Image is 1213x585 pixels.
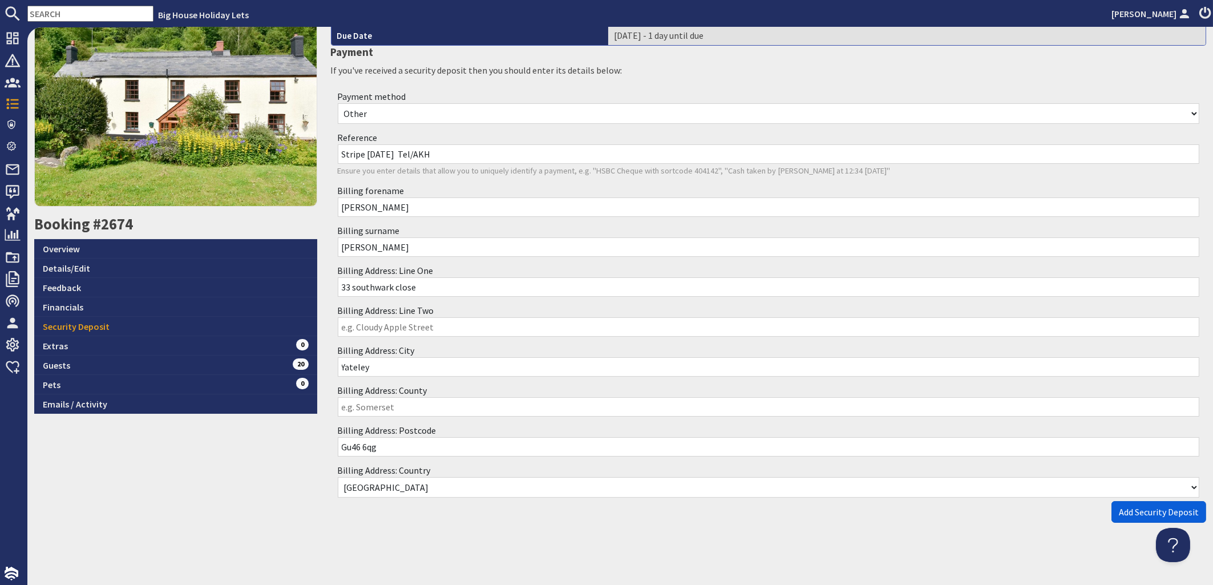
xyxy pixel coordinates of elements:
span: Add Security Deposit [1119,506,1199,518]
img: staytech_i_w-64f4e8e9ee0a9c174fd5317b4b171b261742d2d393467e5bdba4413f4f884c10.svg [5,567,18,580]
label: Billing Address: Line One [338,265,434,276]
input: Forename [338,197,1200,217]
a: Feedback [34,278,317,297]
a: [PERSON_NAME] [1111,7,1192,21]
span: 0 [296,339,309,350]
p: Ensure you enter details that allow you to uniquely identify a payment, e.g. "HSBC Cheque with so... [338,165,1200,177]
a: Big House Holiday Lets [158,9,249,21]
input: e.g. Cloudy Apple Street [338,317,1200,337]
a: Extras0 [34,336,317,356]
input: e.g. Somerset [338,397,1200,417]
label: Payment method [338,91,406,102]
button: Add Security Deposit [1111,501,1206,523]
input: e.g. Yeovil [338,357,1200,377]
a: Financials [34,297,317,317]
td: [DATE] - 1 day until due [608,26,1206,45]
label: Billing Address: Country [338,465,431,476]
h4: Payment [331,46,1207,59]
input: Surname [338,237,1200,257]
a: Security Deposit [34,317,317,336]
label: Billing Address: Line Two [338,305,434,316]
input: e.g. Cheque Reference Code, Terminal Reference, BACS Reference [338,144,1200,164]
label: Billing Address: City [338,345,415,356]
label: Billing Address: Postcode [338,425,436,436]
label: Billing forename [338,185,405,196]
iframe: Toggle Customer Support [1156,528,1190,562]
span: 0 [296,378,309,389]
input: e.g. BA22 8WA [338,437,1200,457]
a: Overview [34,239,317,259]
input: e.g. Two Many House [338,277,1200,297]
a: Details/Edit [34,259,317,278]
th: Due Date [331,26,608,45]
span: 20 [293,358,309,370]
a: Pets0 [34,375,317,394]
label: Billing Address: County [338,385,427,396]
a: Emails / Activity [34,394,317,414]
input: SEARCH [27,6,153,22]
label: Billing surname [338,225,400,236]
h2: Booking #2674 [34,215,317,233]
label: Reference [338,132,378,143]
a: Guests20 [34,356,317,375]
p: If you've received a security deposit then you should enter its details below: [331,63,1207,77]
